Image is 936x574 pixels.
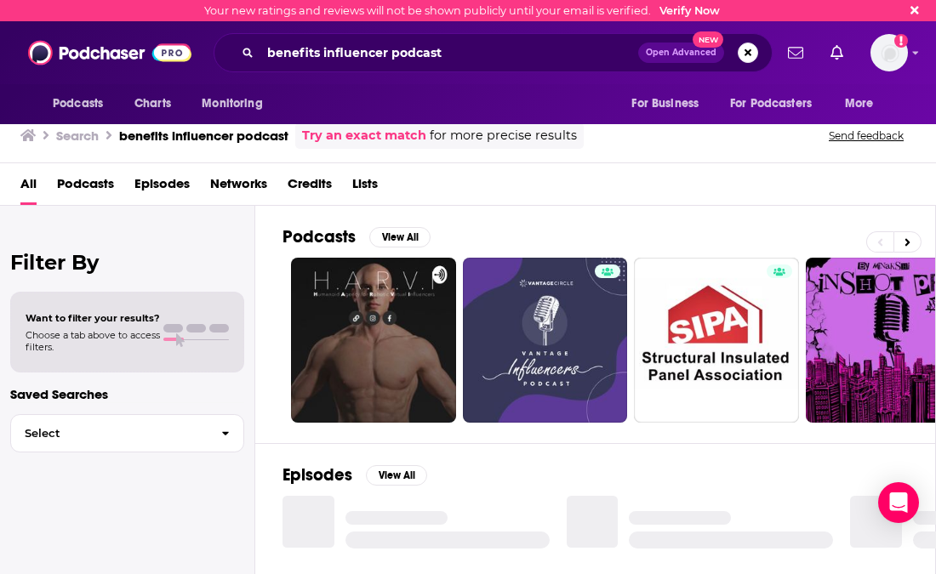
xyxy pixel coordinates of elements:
span: Want to filter your results? [26,312,160,324]
button: open menu [833,88,895,120]
div: Your new ratings and reviews will not be shown publicly until your email is verified. [204,4,720,17]
input: Search podcasts, credits, & more... [260,39,638,66]
span: for more precise results [430,126,577,145]
span: Open Advanced [646,48,716,57]
a: EpisodesView All [283,464,427,486]
a: Networks [210,170,267,205]
span: Monitoring [202,92,262,116]
div: Search podcasts, credits, & more... [214,33,773,72]
a: Lists [352,170,378,205]
button: open menu [719,88,836,120]
span: More [845,92,874,116]
button: open menu [41,88,125,120]
a: Podcasts [57,170,114,205]
button: Show profile menu [870,34,908,71]
h2: Podcasts [283,226,356,247]
button: Send feedback [824,128,909,143]
a: Verify Now [659,4,720,17]
span: For Business [631,92,699,116]
h3: Search [56,128,99,144]
a: Show notifications dropdown [781,38,810,67]
h2: Filter By [10,250,244,275]
a: Episodes [134,170,190,205]
span: Charts [134,92,171,116]
a: All [20,170,37,205]
span: Select [11,428,208,439]
button: open menu [190,88,284,120]
button: open menu [619,88,720,120]
span: For Podcasters [730,92,812,116]
span: Logged in as charlottestone [870,34,908,71]
a: Charts [123,88,181,120]
a: PodcastsView All [283,226,431,247]
button: View All [369,227,431,247]
img: Podchaser - Follow, Share and Rate Podcasts [28,37,191,69]
div: Open Intercom Messenger [878,482,919,523]
button: Open AdvancedNew [638,43,724,63]
span: New [693,31,723,48]
span: Podcasts [53,92,103,116]
a: Credits [288,170,332,205]
span: Choose a tab above to access filters. [26,329,160,353]
a: Show notifications dropdown [824,38,850,67]
svg: Email not verified [894,34,908,48]
img: User Profile [870,34,908,71]
h2: Episodes [283,464,352,486]
button: Select [10,414,244,452]
p: Saved Searches [10,386,244,402]
button: View All [366,465,427,486]
a: Try an exact match [302,126,426,145]
h3: benefits influencer podcast [119,128,288,144]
